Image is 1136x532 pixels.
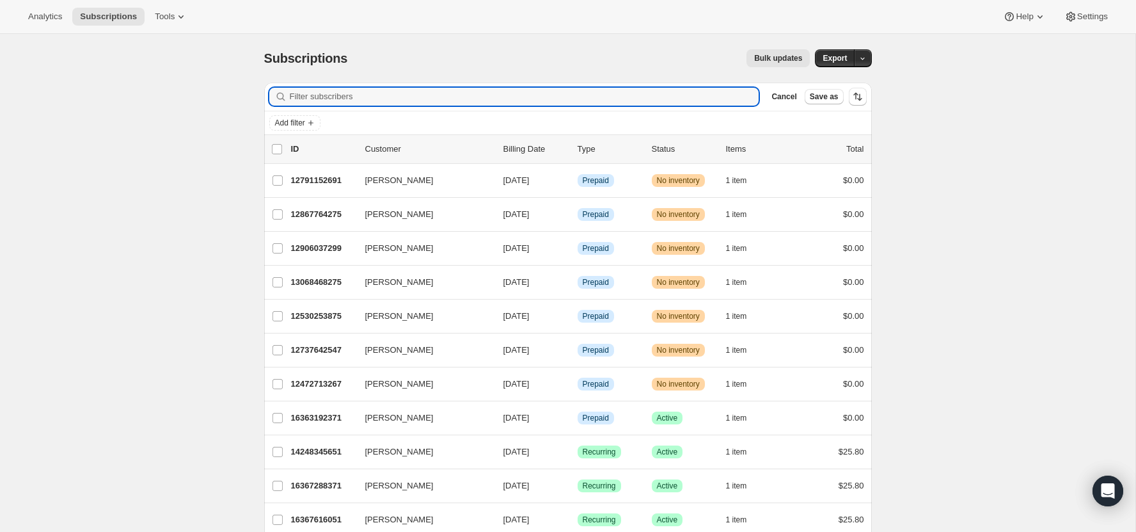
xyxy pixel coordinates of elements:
button: 1 item [726,307,761,325]
p: 12530253875 [291,310,355,323]
button: 1 item [726,375,761,393]
span: Active [657,413,678,423]
div: 12737642547[PERSON_NAME][DATE]InfoPrepaidWarningNo inventory1 item$0.00 [291,341,864,359]
span: [PERSON_NAME] [365,208,434,221]
button: Sort the results [849,88,867,106]
span: Subscriptions [264,51,348,65]
span: [PERSON_NAME] [365,446,434,458]
button: 1 item [726,206,761,223]
span: [DATE] [503,311,530,321]
p: Customer [365,143,493,156]
span: 1 item [726,311,747,321]
button: [PERSON_NAME] [358,170,485,191]
span: $0.00 [843,277,864,287]
button: Bulk updates [746,49,810,67]
span: Recurring [583,515,616,525]
span: 1 item [726,243,747,254]
span: $0.00 [843,243,864,253]
span: [PERSON_NAME] [365,242,434,255]
span: [DATE] [503,413,530,423]
span: Prepaid [583,277,609,287]
span: Cancel [771,92,796,102]
div: 12906037299[PERSON_NAME][DATE]InfoPrepaidWarningNo inventory1 item$0.00 [291,239,864,257]
button: [PERSON_NAME] [358,204,485,225]
div: 16363192371[PERSON_NAME][DATE]InfoPrepaidSuccessActive1 item$0.00 [291,409,864,427]
span: 1 item [726,379,747,389]
div: IDCustomerBilling DateTypeStatusItemsTotal [291,143,864,156]
span: Prepaid [583,379,609,389]
p: 16363192371 [291,412,355,424]
p: 12737642547 [291,344,355,357]
button: 1 item [726,273,761,291]
span: Export [823,53,847,63]
span: Prepaid [583,209,609,220]
button: Save as [805,89,844,104]
p: 14248345651 [291,446,355,458]
span: [PERSON_NAME] [365,513,434,526]
button: [PERSON_NAME] [358,510,485,530]
button: [PERSON_NAME] [358,476,485,496]
div: Type [578,143,642,156]
button: 1 item [726,443,761,461]
span: Analytics [28,12,62,22]
span: $0.00 [843,345,864,355]
span: $0.00 [843,379,864,389]
div: 16367616051[PERSON_NAME][DATE]SuccessRecurringSuccessActive1 item$25.80 [291,511,864,529]
span: [PERSON_NAME] [365,412,434,424]
span: No inventory [657,311,700,321]
div: Open Intercom Messenger [1093,476,1123,506]
span: Active [657,481,678,491]
span: [PERSON_NAME] [365,378,434,391]
span: Prepaid [583,345,609,355]
span: Prepaid [583,311,609,321]
span: [PERSON_NAME] [365,276,434,289]
span: No inventory [657,379,700,389]
span: Add filter [275,118,305,128]
span: 1 item [726,481,747,491]
button: 1 item [726,511,761,529]
span: 1 item [726,209,747,220]
button: 1 item [726,172,761,189]
div: 14248345651[PERSON_NAME][DATE]SuccessRecurringSuccessActive1 item$25.80 [291,443,864,461]
button: [PERSON_NAME] [358,306,485,326]
p: 12867764275 [291,208,355,221]
span: 1 item [726,413,747,423]
div: 12530253875[PERSON_NAME][DATE]InfoPrepaidWarningNo inventory1 item$0.00 [291,307,864,325]
p: ID [291,143,355,156]
span: [DATE] [503,515,530,524]
span: [DATE] [503,447,530,456]
span: Recurring [583,481,616,491]
span: Prepaid [583,413,609,423]
span: [PERSON_NAME] [365,310,434,323]
span: 1 item [726,447,747,457]
p: 12472713267 [291,378,355,391]
span: [DATE] [503,481,530,490]
div: 16367288371[PERSON_NAME][DATE]SuccessRecurringSuccessActive1 item$25.80 [291,477,864,495]
p: 16367616051 [291,513,355,526]
span: [DATE] [503,277,530,287]
span: $0.00 [843,311,864,321]
span: $25.80 [839,481,864,490]
span: $0.00 [843,209,864,219]
div: 12867764275[PERSON_NAME][DATE]InfoPrepaidWarningNo inventory1 item$0.00 [291,206,864,223]
span: [PERSON_NAME] [365,344,434,357]
p: 13068468275 [291,276,355,289]
div: 13068468275[PERSON_NAME][DATE]InfoPrepaidWarningNo inventory1 item$0.00 [291,273,864,291]
div: Items [726,143,790,156]
span: $25.80 [839,515,864,524]
span: [DATE] [503,345,530,355]
span: Prepaid [583,175,609,186]
span: No inventory [657,345,700,355]
span: Save as [810,92,839,102]
div: 12472713267[PERSON_NAME][DATE]InfoPrepaidWarningNo inventory1 item$0.00 [291,375,864,393]
p: 16367288371 [291,480,355,492]
button: 1 item [726,341,761,359]
span: Active [657,447,678,457]
p: Status [652,143,716,156]
button: Help [995,8,1053,26]
button: [PERSON_NAME] [358,442,485,462]
span: [DATE] [503,209,530,219]
button: 1 item [726,239,761,257]
span: Prepaid [583,243,609,254]
button: 1 item [726,477,761,495]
